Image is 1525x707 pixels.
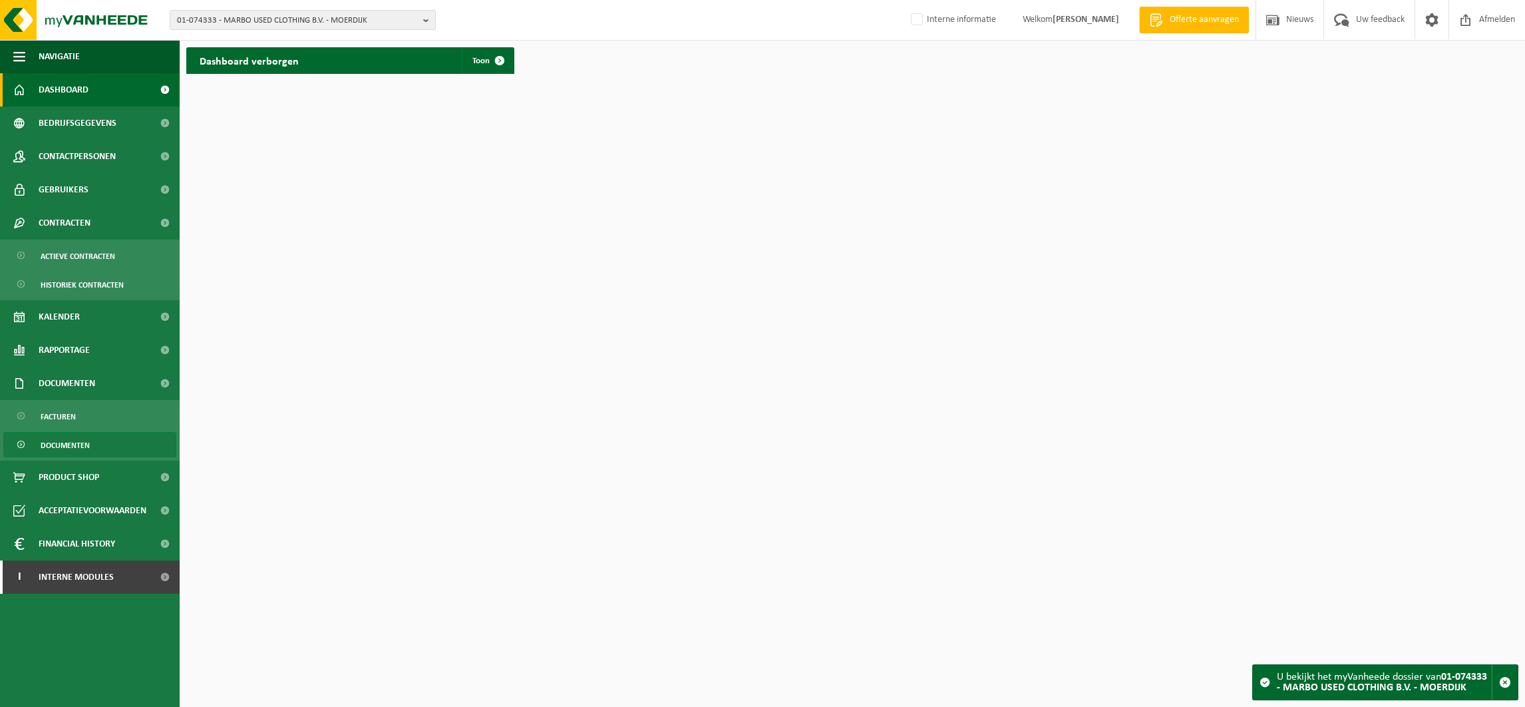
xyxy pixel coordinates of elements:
[3,243,176,268] a: Actieve contracten
[39,173,88,206] span: Gebruikers
[3,272,176,297] a: Historiek contracten
[1139,7,1249,33] a: Offerte aanvragen
[3,432,176,457] a: Documenten
[177,11,418,31] span: 01-074333 - MARBO USED CLOTHING B.V. - MOERDIJK
[39,206,90,240] span: Contracten
[41,404,76,429] span: Facturen
[39,367,95,400] span: Documenten
[39,334,90,367] span: Rapportage
[462,47,513,74] a: Toon
[39,300,80,334] span: Kalender
[39,527,115,561] span: Financial History
[13,561,25,594] span: I
[41,244,115,269] span: Actieve contracten
[1166,13,1242,27] span: Offerte aanvragen
[3,403,176,429] a: Facturen
[39,107,116,140] span: Bedrijfsgegevens
[908,10,996,30] label: Interne informatie
[1053,15,1119,25] strong: [PERSON_NAME]
[39,494,146,527] span: Acceptatievoorwaarden
[39,40,80,73] span: Navigatie
[170,10,436,30] button: 01-074333 - MARBO USED CLOTHING B.V. - MOERDIJK
[41,433,90,458] span: Documenten
[39,561,114,594] span: Interne modules
[1277,672,1487,693] strong: 01-074333 - MARBO USED CLOTHING B.V. - MOERDIJK
[39,140,116,173] span: Contactpersonen
[186,47,312,73] h2: Dashboard verborgen
[472,57,490,65] span: Toon
[39,461,99,494] span: Product Shop
[39,73,88,107] span: Dashboard
[1277,665,1492,700] div: U bekijkt het myVanheede dossier van
[41,272,124,298] span: Historiek contracten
